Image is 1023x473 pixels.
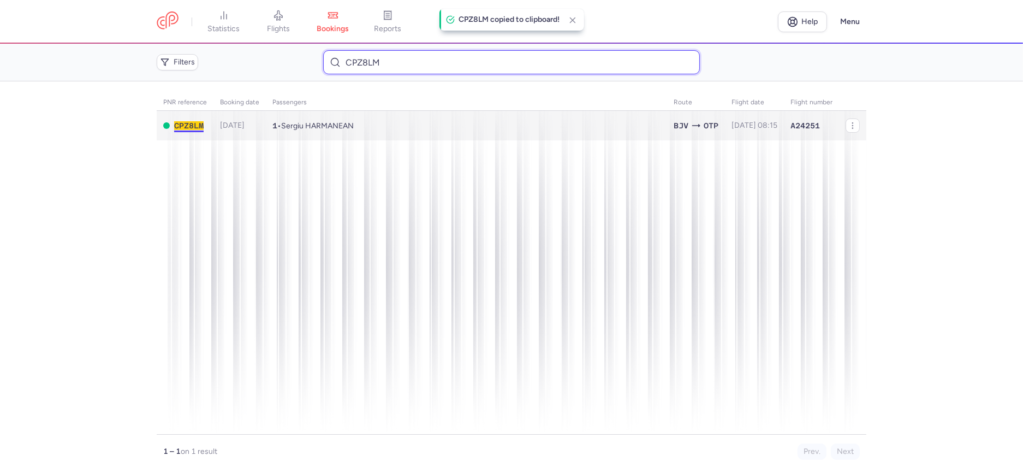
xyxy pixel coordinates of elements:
span: bookings [317,24,349,34]
span: • [272,121,354,131]
span: BJV [674,120,688,132]
h4: CPZ8LM copied to clipboard! [459,15,560,24]
span: Sergiu HARMANEAN [281,121,354,131]
a: statistics [197,10,251,34]
span: A24251 [790,120,820,131]
th: Route [667,94,725,111]
button: CPZ8LM [174,121,204,131]
input: Search bookings (PNR, name...) [323,50,699,74]
th: PNR reference [157,94,213,111]
a: bookings [306,10,360,34]
span: Help [802,17,818,26]
th: Booking date [213,94,266,111]
th: flight date [725,94,784,111]
span: statistics [208,24,240,34]
span: [DATE] [220,121,245,130]
span: on 1 result [181,447,217,456]
span: OTP [704,120,718,132]
span: flights [267,24,290,34]
span: Filters [174,58,195,67]
th: Flight number [784,94,839,111]
a: reports [360,10,415,34]
strong: 1 – 1 [163,447,181,456]
button: Filters [157,54,198,70]
span: 1 [272,121,277,130]
span: CPZ8LM [174,121,204,130]
a: Help [778,11,827,32]
button: Next [831,444,860,460]
span: reports [374,24,401,34]
th: Passengers [266,94,667,111]
a: flights [251,10,306,34]
a: CitizenPlane red outlined logo [157,11,179,32]
span: [DATE] 08:15 [731,121,777,130]
button: Menu [834,11,866,32]
button: Prev. [798,444,826,460]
